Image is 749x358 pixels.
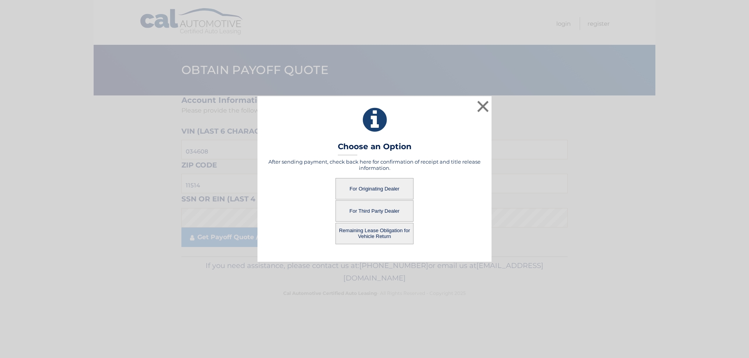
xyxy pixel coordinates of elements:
button: × [475,99,491,114]
h3: Choose an Option [338,142,412,155]
h5: After sending payment, check back here for confirmation of receipt and title release information. [267,159,482,171]
button: For Originating Dealer [335,178,414,199]
button: For Third Party Dealer [335,200,414,222]
button: Remaining Lease Obligation for Vehicle Return [335,223,414,244]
